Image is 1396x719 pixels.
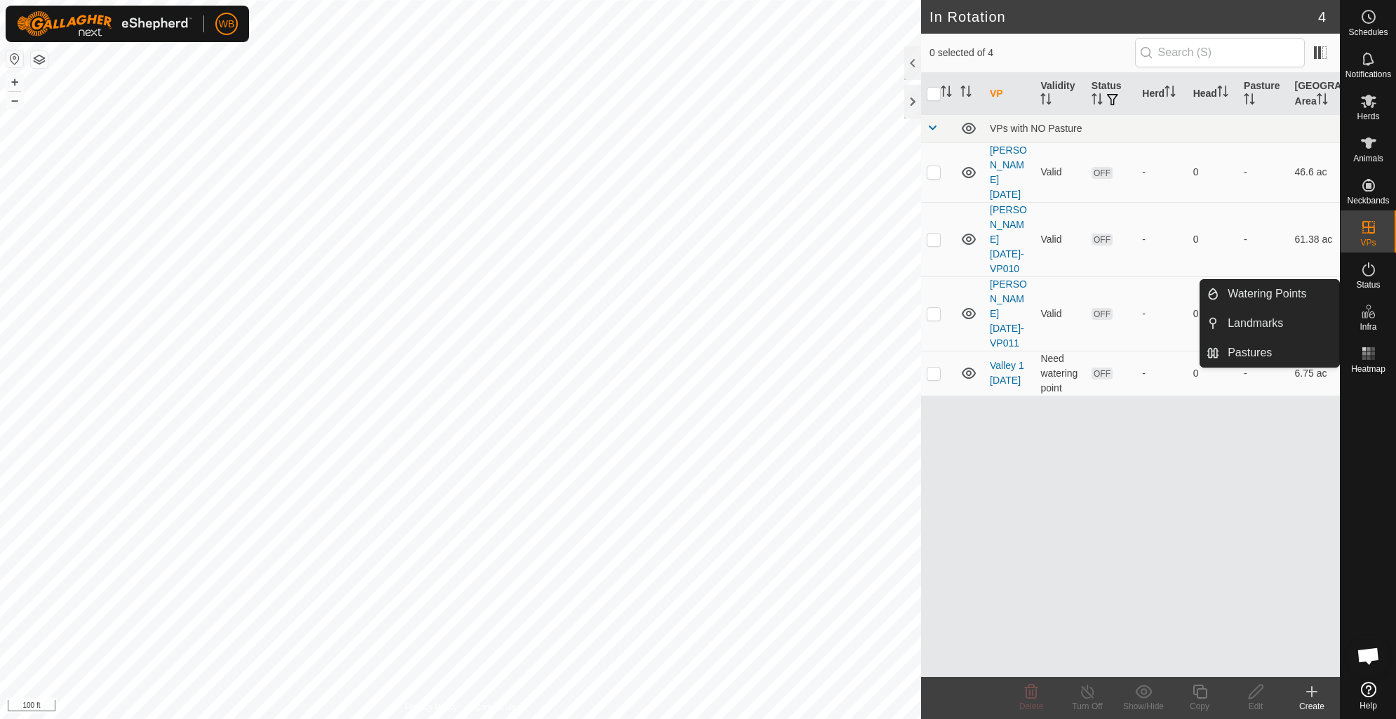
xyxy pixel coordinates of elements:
div: - [1142,165,1181,180]
div: - [1142,366,1181,381]
div: Create [1284,700,1340,713]
td: - [1238,202,1289,276]
td: 0 [1188,351,1238,396]
p-sorticon: Activate to sort [1217,88,1228,99]
span: 0 selected of 4 [929,46,1135,60]
span: Heatmap [1351,365,1385,373]
a: Valley 1 [DATE] [990,360,1024,386]
a: [PERSON_NAME] [DATE]-VP011 [990,278,1027,349]
p-sorticon: Activate to sort [1165,88,1176,99]
span: Animals [1353,154,1383,163]
a: [PERSON_NAME] [DATE]-VP010 [990,204,1027,274]
span: OFF [1092,308,1113,320]
p-sorticon: Activate to sort [941,88,952,99]
span: Help [1360,701,1377,710]
button: + [6,74,23,90]
td: - [1238,142,1289,202]
p-sorticon: Activate to sort [960,88,972,99]
td: 0 [1188,276,1238,351]
td: 231.09 ac [1289,276,1340,351]
th: [GEOGRAPHIC_DATA] Area [1289,73,1340,115]
input: Search (S) [1135,38,1305,67]
span: Herds [1357,112,1379,121]
td: Need watering point [1035,351,1085,396]
td: - [1238,276,1289,351]
span: Watering Points [1228,285,1306,302]
span: Notifications [1345,70,1391,79]
a: Privacy Policy [405,701,457,713]
a: Pastures [1219,339,1339,367]
p-sorticon: Activate to sort [1040,95,1052,107]
div: Open chat [1348,635,1390,677]
div: Turn Off [1059,700,1115,713]
span: OFF [1092,368,1113,379]
li: Landmarks [1200,309,1339,337]
div: VPs with NO Pasture [990,123,1334,134]
span: OFF [1092,167,1113,179]
td: 0 [1188,142,1238,202]
td: 61.38 ac [1289,202,1340,276]
button: Map Layers [31,51,48,68]
a: [PERSON_NAME] [DATE] [990,145,1027,200]
a: Landmarks [1219,309,1339,337]
td: 0 [1188,202,1238,276]
button: – [6,92,23,109]
span: Status [1356,281,1380,289]
a: Watering Points [1219,280,1339,308]
span: Landmarks [1228,315,1283,332]
span: Pastures [1228,344,1272,361]
button: Reset Map [6,51,23,67]
th: Validity [1035,73,1085,115]
div: Show/Hide [1115,700,1172,713]
span: Schedules [1348,28,1388,36]
span: OFF [1092,234,1113,246]
th: VP [984,73,1035,115]
span: Delete [1019,701,1044,711]
div: Copy [1172,700,1228,713]
p-sorticon: Activate to sort [1317,95,1328,107]
p-sorticon: Activate to sort [1092,95,1103,107]
span: Infra [1360,323,1376,331]
div: Edit [1228,700,1284,713]
td: 6.75 ac [1289,351,1340,396]
span: VPs [1360,238,1376,247]
th: Herd [1136,73,1187,115]
img: Gallagher Logo [17,11,192,36]
a: Help [1341,676,1396,715]
span: WB [219,17,235,32]
th: Status [1086,73,1136,115]
span: 4 [1318,6,1326,27]
li: Watering Points [1200,280,1339,308]
td: Valid [1035,276,1085,351]
span: Neckbands [1347,196,1389,205]
a: Contact Us [474,701,516,713]
li: Pastures [1200,339,1339,367]
td: - [1238,351,1289,396]
th: Head [1188,73,1238,115]
p-sorticon: Activate to sort [1244,95,1255,107]
div: - [1142,232,1181,247]
td: Valid [1035,202,1085,276]
th: Pasture [1238,73,1289,115]
td: Valid [1035,142,1085,202]
h2: In Rotation [929,8,1318,25]
div: - [1142,307,1181,321]
td: 46.6 ac [1289,142,1340,202]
